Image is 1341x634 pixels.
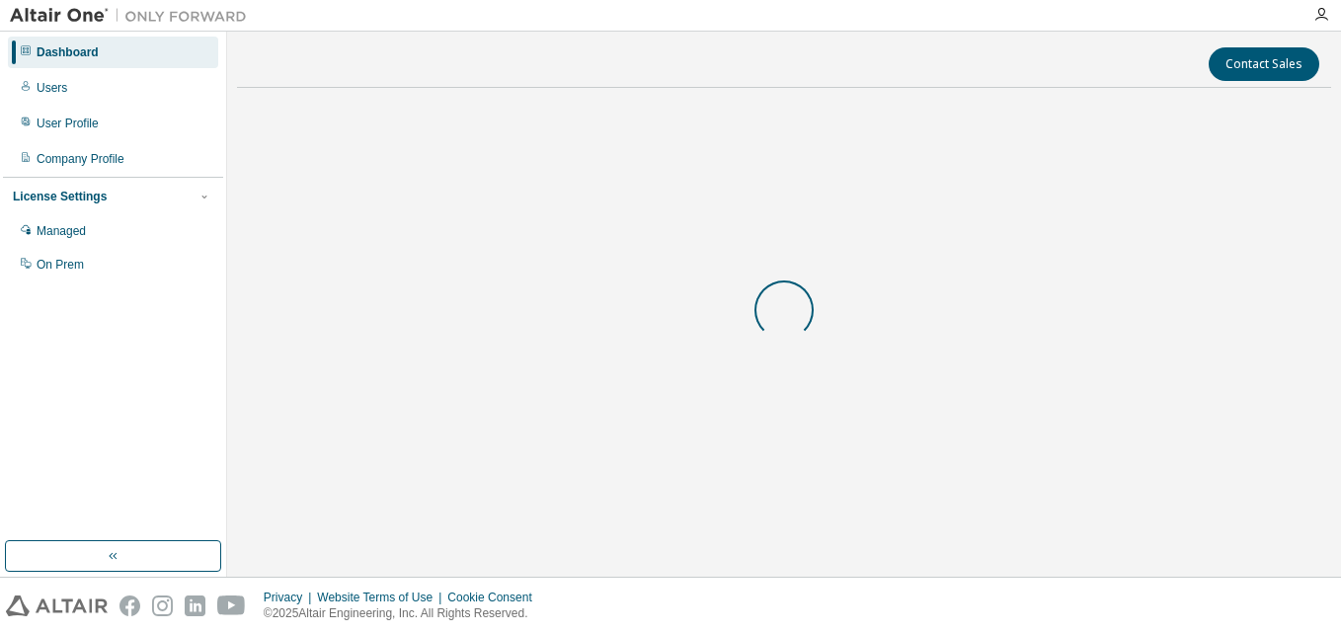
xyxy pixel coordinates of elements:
[317,590,447,605] div: Website Terms of Use
[37,151,124,167] div: Company Profile
[13,189,107,204] div: License Settings
[217,595,246,616] img: youtube.svg
[264,590,317,605] div: Privacy
[37,116,99,131] div: User Profile
[37,223,86,239] div: Managed
[264,605,544,622] p: © 2025 Altair Engineering, Inc. All Rights Reserved.
[37,80,67,96] div: Users
[10,6,257,26] img: Altair One
[185,595,205,616] img: linkedin.svg
[1209,47,1319,81] button: Contact Sales
[6,595,108,616] img: altair_logo.svg
[152,595,173,616] img: instagram.svg
[37,257,84,273] div: On Prem
[119,595,140,616] img: facebook.svg
[37,44,99,60] div: Dashboard
[447,590,543,605] div: Cookie Consent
